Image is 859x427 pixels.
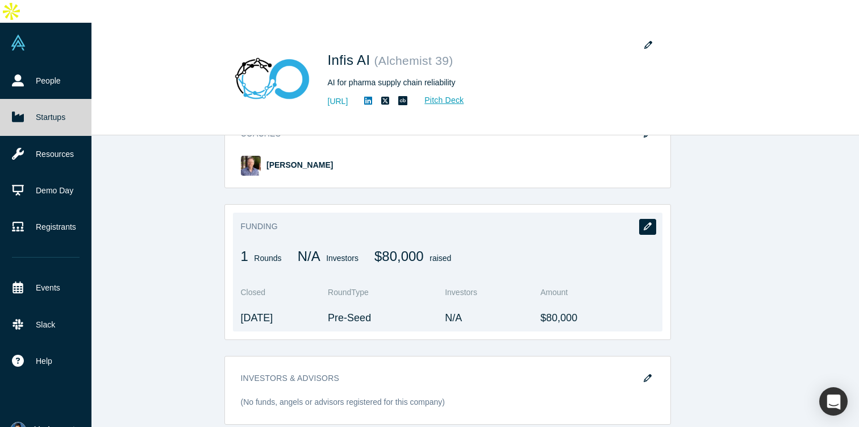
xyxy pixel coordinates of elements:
th: Investors [445,280,532,304]
div: Rounds [241,248,282,272]
td: [DATE] [241,304,328,331]
a: [PERSON_NAME] [266,160,333,169]
img: Josh Ewing [241,156,261,176]
span: Help [36,355,52,367]
span: Type [351,288,368,297]
a: Pitch Deck [412,94,464,107]
a: [URL] [328,96,348,107]
span: Infis AI [328,52,374,68]
small: ( Alchemist 39 ) [374,54,453,67]
img: Alchemist Vault Logo [10,35,26,51]
th: Amount [532,280,654,304]
h3: Investors & Advisors [241,372,639,384]
div: AI for pharma supply chain reliability [328,77,646,89]
span: $80,000 [374,248,424,264]
span: 1 [241,248,248,264]
th: Round [328,280,445,304]
td: N/A [445,304,532,331]
h3: Funding [241,221,639,233]
div: raised [374,248,451,272]
td: $80,000 [532,304,654,331]
span: Pre-Seed [328,312,371,324]
th: Closed [241,280,328,304]
div: Investors [298,248,358,272]
span: N/A [298,248,320,264]
div: (No funds, angels or advisors registered for this company) [241,396,654,416]
img: Infis AI's Logo [232,39,312,119]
